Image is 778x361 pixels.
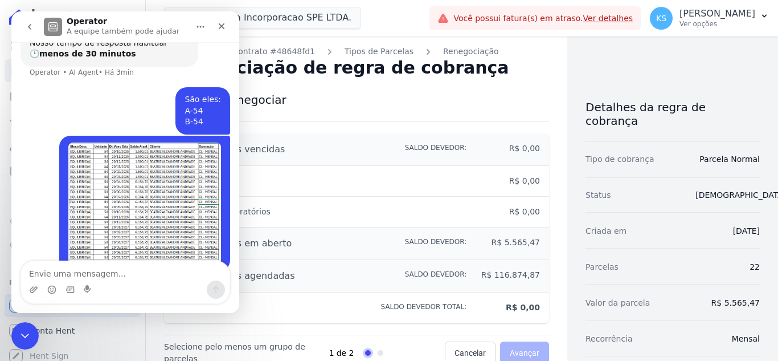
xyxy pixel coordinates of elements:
[481,269,540,283] span: R$ 116.874,87
[5,319,141,342] a: Conta Hent
[509,143,540,156] span: R$ 0,00
[195,269,214,287] button: Enviar uma mensagem
[585,225,686,237] dt: Criada em
[173,83,210,116] div: São eles: A-54 B-54
[164,46,549,58] nav: Breadcrumb
[695,153,760,165] dd: Parcela Normal
[380,302,466,314] span: Saldo devedor total:
[232,46,315,58] a: Contrato #48648fd1
[405,269,467,283] span: Saldo devedor:
[443,46,499,58] a: Renegociação
[164,76,219,123] div: São eles:A-54B-54
[5,59,141,82] a: Contratos
[72,274,81,283] button: Start recording
[509,175,540,187] span: R$ 0,00
[5,109,141,132] a: Lotes
[18,274,27,283] button: Upload do anexo
[585,333,686,344] dt: Recorrência
[695,333,760,344] dd: Mensal
[329,347,384,359] nav: Progress
[345,46,413,58] a: Tipos de Parcelas
[9,76,219,124] div: Kelly diz…
[454,347,486,359] span: Cancelar
[695,261,760,273] dd: 22
[205,206,271,218] span: Juros moratórios
[5,160,141,182] a: Minha Carteira
[337,347,354,359] p: de 2
[9,124,219,274] div: Kelly diz…
[9,276,136,290] div: Plataformas
[28,38,125,47] b: menos de 30 minutos
[656,14,666,22] span: KS
[585,297,686,309] dt: Valor da parcela
[695,297,760,309] dd: R$ 5.565,47
[585,153,686,165] dt: Tipo de cobrança
[164,93,286,107] span: Parcelas a renegociar
[5,294,141,317] a: Recebíveis
[11,11,239,313] iframe: Intercom live chat
[204,143,285,156] span: Parcelas vencidas
[5,185,141,208] a: Transferências
[5,235,141,258] a: Negativação
[329,347,334,359] p: 1
[164,7,361,29] button: Mg Ernesta Incorporacao SPE LTDA.
[5,135,141,157] a: Clientes
[405,143,467,156] span: Saldo devedor:
[5,84,141,107] a: Parcelas
[164,58,509,78] span: Renegociação de regra de cobrança
[585,100,760,128] h3: Detalhes da regra de cobrança
[679,8,755,19] p: [PERSON_NAME]
[679,19,755,29] p: Ver opções
[5,34,141,57] a: Visão Geral
[10,250,218,269] textarea: Envie uma mensagem...
[509,206,540,218] span: R$ 0,00
[583,14,633,23] a: Ver detalhes
[585,261,686,273] dt: Parcelas
[585,189,686,201] dt: Status
[178,5,200,26] button: Início
[18,26,178,48] div: Nosso tempo de resposta habitual 🕒
[506,302,540,314] span: R$ 0,00
[18,58,122,64] div: Operator • AI Agent • Há 3min
[36,274,45,283] button: Selecionador de Emoji
[695,225,760,237] dd: [DATE]
[405,237,467,250] span: Saldo devedor:
[54,274,63,283] button: Selecionador de GIF
[11,322,39,350] iframe: Intercom live chat
[5,210,141,233] a: Crédito
[492,237,540,250] span: R$ 5.565,47
[641,2,778,34] button: KS [PERSON_NAME] Ver opções
[200,5,220,25] div: Fechar
[204,237,292,250] span: Parcelas em aberto
[204,269,294,283] span: Parcelas agendadas
[695,189,760,201] dd: [DEMOGRAPHIC_DATA]
[30,325,75,336] span: Conta Hent
[55,14,168,26] p: A equipe também pode ajudar
[453,13,633,25] span: Você possui fatura(s) em atraso.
